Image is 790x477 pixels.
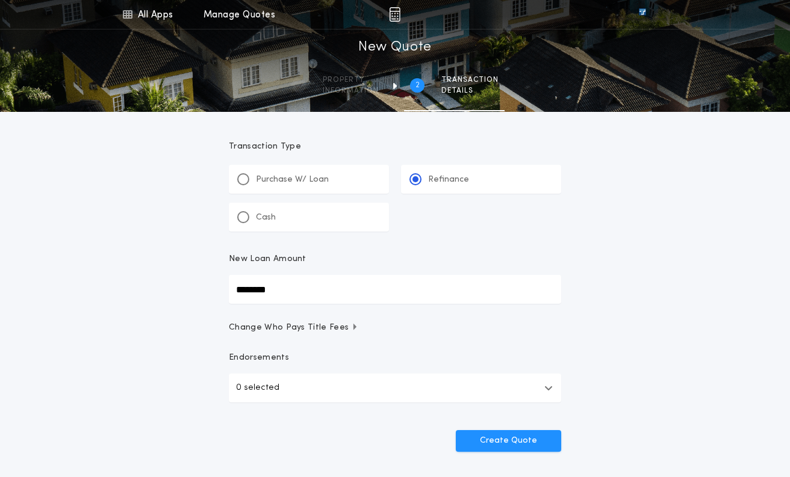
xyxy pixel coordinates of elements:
input: New Loan Amount [229,275,561,304]
button: Change Who Pays Title Fees [229,322,561,334]
p: Refinance [428,174,469,186]
h1: New Quote [358,38,432,57]
span: Transaction [441,75,499,85]
img: vs-icon [617,8,668,20]
p: Endorsements [229,352,561,364]
span: Change Who Pays Title Fees [229,322,358,334]
h2: 2 [415,81,420,90]
span: details [441,86,499,96]
p: Transaction Type [229,141,561,153]
span: Property [323,75,379,85]
p: New Loan Amount [229,253,306,265]
button: Create Quote [456,430,561,452]
p: Cash [256,212,276,224]
p: 0 selected [236,381,279,395]
span: information [323,86,379,96]
button: 0 selected [229,374,561,402]
img: img [389,7,400,22]
p: Purchase W/ Loan [256,174,329,186]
